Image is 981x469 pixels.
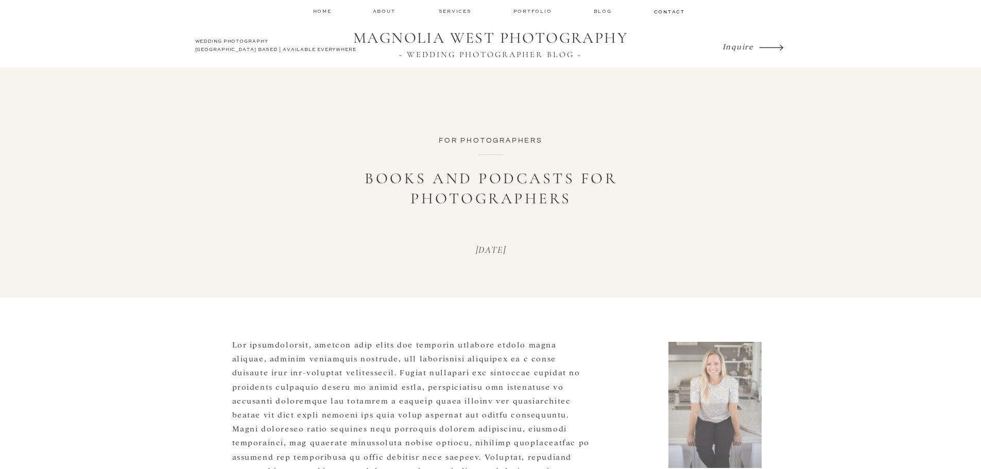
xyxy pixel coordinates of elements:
i: Inquire [722,41,754,51]
a: services [439,8,473,14]
a: about [373,8,399,15]
a: contact [654,8,684,14]
a: For Photographers [439,137,543,144]
a: Blog [594,8,614,15]
h2: WEDDING PHOTOGRAPHY [GEOGRAPHIC_DATA] BASED | AVAILABLE EVERYWHERE [195,38,359,56]
a: WEDDING PHOTOGRAPHY[GEOGRAPHIC_DATA] BASED | AVAILABLE EVERYWHERE [195,38,359,56]
a: ~ WEDDING PHOTOGRAPHER BLOG ~ [347,50,635,59]
p: [DATE] [427,245,555,256]
a: Inquire [722,39,756,54]
a: Portfolio [513,8,554,15]
a: MAGNOLIA WEST PHOTOGRAPHY [347,29,635,48]
h1: Books and Podcasts for Photographers [337,168,646,209]
a: home [313,8,333,14]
